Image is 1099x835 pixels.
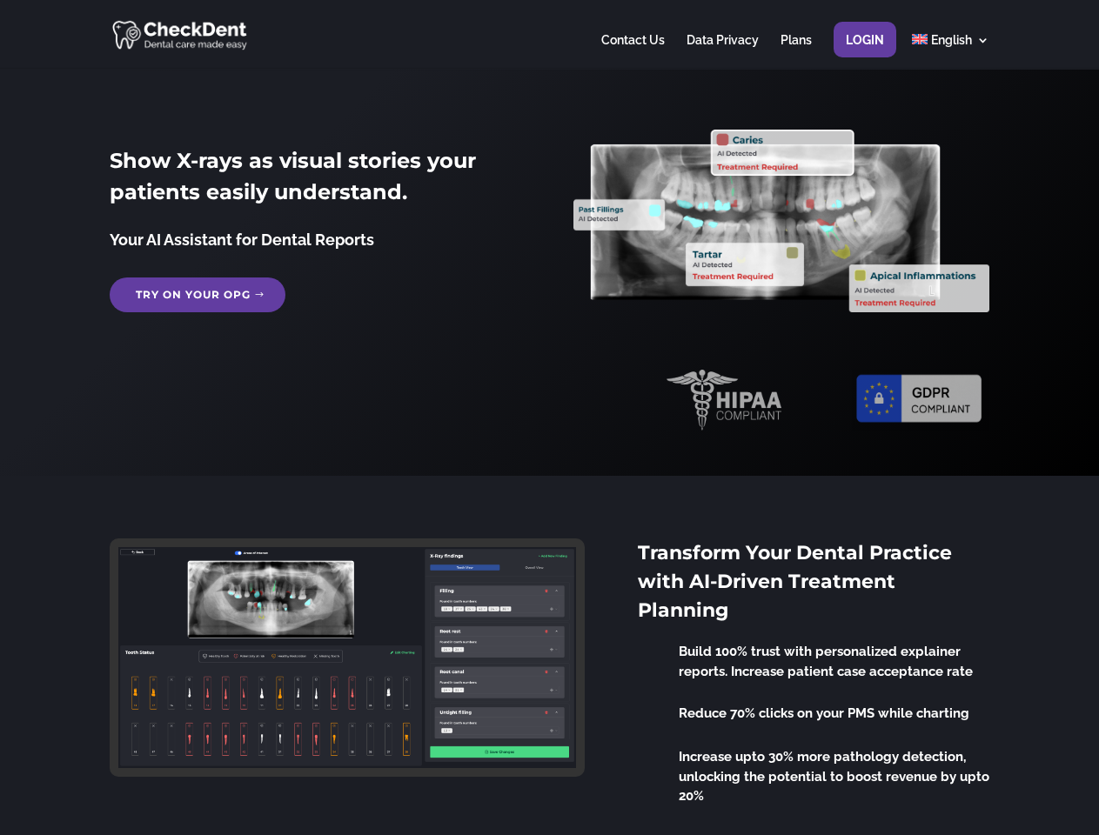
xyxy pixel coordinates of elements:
span: English [931,33,972,47]
a: English [912,34,989,68]
img: X_Ray_annotated [573,130,988,312]
h2: Show X-rays as visual stories your patients easily understand. [110,145,525,217]
a: Data Privacy [687,34,759,68]
span: Increase upto 30% more pathology detection, unlocking the potential to boost revenue by upto 20% [679,749,989,804]
a: Contact Us [601,34,665,68]
span: Build 100% trust with personalized explainer reports. Increase patient case acceptance rate [679,644,973,679]
img: CheckDent AI [112,17,249,51]
span: Transform Your Dental Practice with AI-Driven Treatment Planning [638,541,952,622]
a: Try on your OPG [110,277,285,312]
a: Plans [781,34,812,68]
span: Reduce 70% clicks on your PMS while charting [679,705,969,721]
a: Login [846,34,884,68]
span: Your AI Assistant for Dental Reports [110,230,374,249]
